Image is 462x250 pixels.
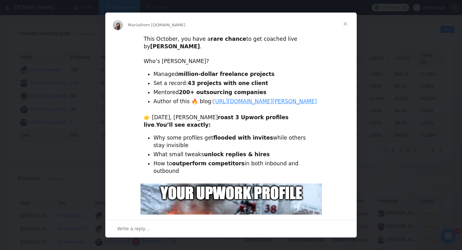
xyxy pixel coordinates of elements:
button: go back [4,3,16,14]
b: unlock replies & hires [204,151,270,157]
div: Close [110,3,122,14]
b: 200+ outsourcing companies [179,89,267,95]
b: [PERSON_NAME] [150,43,200,50]
textarea: Message… [5,189,120,199]
div: joined the conversation [38,57,96,63]
div: Open conversation and reply [105,220,357,237]
button: Emoji picker [20,202,25,207]
h1: Mariia [30,3,46,8]
div: [PERSON_NAME], не прийшли оці останні на дзвіночок будемо пінгувати? [28,29,116,47]
p: Active in the last 15m [30,8,75,14]
img: Mariia Heshka [28,176,68,216]
button: Upload attachment [10,202,15,207]
b: million-dollar freelance projects [178,71,274,77]
div: [PERSON_NAME], не прийшли оці останні на дзвіночокбудемо пінгувати? [23,25,121,51]
a: [EMAIL_ADDRESS][DOMAIN_NAME] [31,161,108,166]
div: Привітик! [PERSON_NAME], ще відповіді від клієнта, проінформувала його, дякуємо за деталі. 😪А [PE... [10,74,98,111]
a: [URL][DOMAIN_NAME][PERSON_NAME] [213,98,317,104]
span: Mariia [128,23,140,27]
div: Але мені здалось важливим офіційно повідомити [28,133,116,145]
button: Home [98,3,110,14]
li: Why some profiles get while others stay invisible [153,134,318,149]
li: Set a record: [153,80,318,87]
div: 👉 [DATE], [PERSON_NAME] . [144,114,318,129]
div: Розумію [28,124,116,130]
img: Profile image for Mariia [113,20,123,30]
div: пн, 29 вер. 2025 р. о 17:39 [PERSON_NAME] from [DOMAIN_NAME] < > пише: [28,148,116,173]
li: Managed [153,71,318,78]
li: What small tweaks [153,151,318,158]
li: Mentored [153,89,318,96]
b: 43 projects with one client [188,80,268,86]
span: from [DOMAIN_NAME] [140,23,185,27]
div: This October, you have a to get coached live by . ​ Who’s [PERSON_NAME]? [144,35,318,65]
img: Profile image for Mariia [30,57,36,63]
b: outperform competitors [172,160,245,167]
img: Profile image for Mariia [18,3,28,13]
b: Mariia [38,58,51,62]
button: Send a message… [108,199,118,210]
b: flooded with invites [213,135,273,141]
div: Mariia says… [5,71,121,120]
b: You’ll see exactly: [156,122,211,128]
div: tm.workcloud@gmail.com says… [5,25,121,56]
span: Close [334,13,357,35]
button: Start recording [40,202,45,207]
b: rare chance [211,36,246,42]
div: Привітик! [PERSON_NAME], ще відповіді від клієнта, проінформувала його, дякуємо за деталі. 😪А [PE... [5,71,103,115]
button: Gif picker [30,202,35,207]
li: Author of this 🔥 blog: [153,98,318,105]
li: How to in both inbound and outbound [153,160,318,175]
b: roast 3 Upwork profiles live [144,114,289,128]
div: Mariia says… [5,56,121,71]
span: Write a reply… [117,225,150,233]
